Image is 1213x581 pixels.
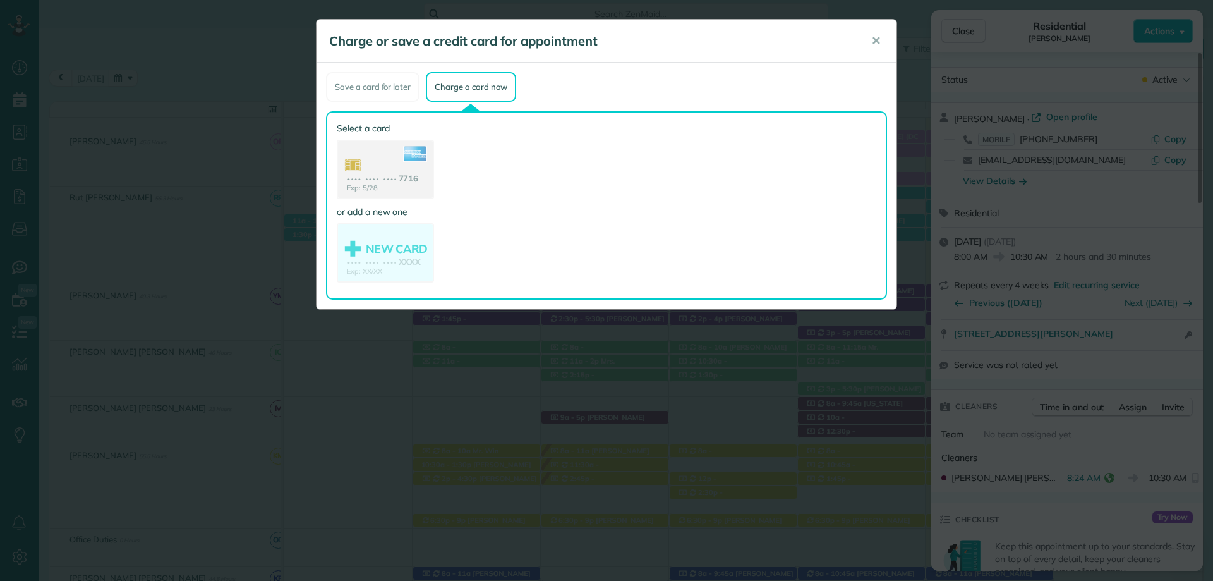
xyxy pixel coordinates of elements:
[871,34,881,48] span: ✕
[329,32,854,50] h5: Charge or save a credit card for appointment
[337,122,434,135] label: Select a card
[326,72,419,102] div: Save a card for later
[337,205,434,218] label: or add a new one
[426,72,516,102] div: Charge a card now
